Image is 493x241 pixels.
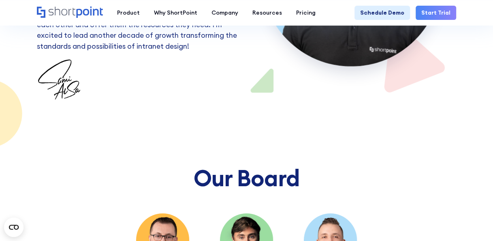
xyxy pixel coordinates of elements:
a: Pricing [289,6,323,20]
button: Open CMP widget [4,217,23,237]
div: Pricing [296,9,316,17]
a: Schedule Demo [354,6,410,20]
iframe: Chat Widget [452,202,493,241]
div: Resources [252,9,282,17]
h2: Our Board [37,166,456,191]
a: Home [37,6,103,19]
a: Why ShortPoint [147,6,205,20]
div: Company [211,9,238,17]
a: Company [205,6,245,20]
a: Start Trial [416,6,456,20]
div: Product [117,9,140,17]
a: Product [110,6,147,20]
div: Why ShortPoint [154,9,197,17]
a: Resources [245,6,289,20]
